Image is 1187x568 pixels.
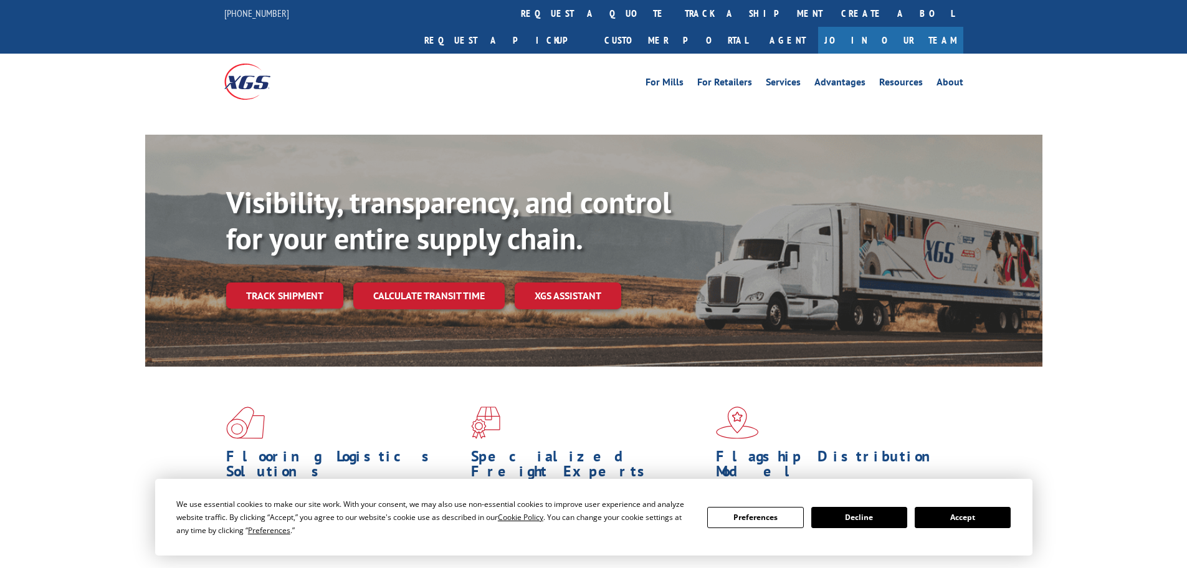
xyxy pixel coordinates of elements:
[697,77,752,91] a: For Retailers
[415,27,595,54] a: Request a pickup
[595,27,757,54] a: Customer Portal
[646,77,684,91] a: For Mills
[248,525,290,536] span: Preferences
[498,512,543,522] span: Cookie Policy
[757,27,818,54] a: Agent
[937,77,963,91] a: About
[879,77,923,91] a: Resources
[353,282,505,309] a: Calculate transit time
[226,407,265,439] img: xgs-icon-total-supply-chain-intelligence-red
[471,407,500,439] img: xgs-icon-focused-on-flooring-red
[155,479,1032,556] div: Cookie Consent Prompt
[716,407,759,439] img: xgs-icon-flagship-distribution-model-red
[226,449,462,485] h1: Flooring Logistics Solutions
[814,77,865,91] a: Advantages
[515,282,621,309] a: XGS ASSISTANT
[766,77,801,91] a: Services
[716,449,951,485] h1: Flagship Distribution Model
[915,507,1011,528] button: Accept
[226,183,671,258] b: Visibility, transparency, and control for your entire supply chain.
[226,282,343,309] a: Track shipment
[176,498,692,537] div: We use essential cookies to make our site work. With your consent, we may also use non-essential ...
[471,449,707,485] h1: Specialized Freight Experts
[818,27,963,54] a: Join Our Team
[224,7,289,19] a: [PHONE_NUMBER]
[811,507,907,528] button: Decline
[707,507,803,528] button: Preferences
